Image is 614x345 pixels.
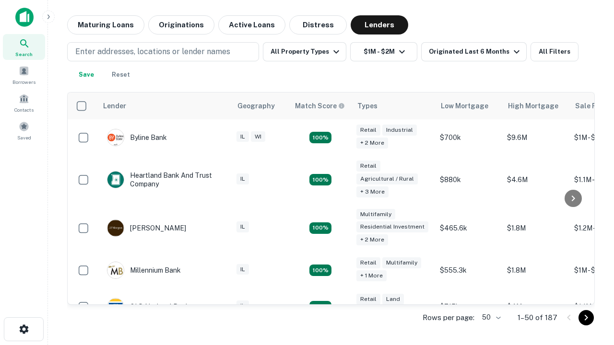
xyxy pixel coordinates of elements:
button: All Property Types [263,42,346,61]
div: [PERSON_NAME] [107,219,186,237]
button: $1M - $2M [350,42,417,61]
span: Search [15,50,33,58]
div: IL [236,173,249,184]
td: $4M [502,288,569,325]
button: Save your search to get updates of matches that match your search criteria. [71,65,102,84]
img: picture [107,299,124,315]
div: Millennium Bank [107,262,181,279]
div: Matching Properties: 27, hasApolloMatch: undefined [309,222,331,234]
button: Go to next page [579,310,594,325]
td: $715k [435,288,502,325]
div: Land [382,294,404,305]
button: Reset [106,65,136,84]
div: Retail [356,257,380,268]
div: + 2 more [356,138,388,149]
a: Contacts [3,90,45,115]
div: Industrial [382,125,417,136]
div: High Mortgage [508,100,558,112]
td: $700k [435,119,502,156]
div: Types [357,100,378,112]
div: 50 [478,310,502,324]
button: Lenders [351,15,408,34]
div: Agricultural / Rural [356,173,418,184]
th: High Mortgage [502,92,569,119]
td: $555.3k [435,252,502,288]
div: Multifamily [382,257,421,268]
th: Geography [232,92,289,119]
h6: Match Score [295,101,343,111]
td: $1.8M [502,252,569,288]
div: + 1 more [356,270,387,281]
th: Lender [97,92,232,119]
div: WI [251,131,265,142]
td: $1.8M [502,204,569,253]
img: picture [107,172,124,188]
th: Capitalize uses an advanced AI algorithm to match your search with the best lender. The match sco... [289,92,352,119]
button: Enter addresses, locations or lender names [67,42,259,61]
div: OLD National Bank [107,298,189,315]
td: $9.6M [502,119,569,156]
div: + 2 more [356,234,388,245]
button: Distress [289,15,347,34]
button: Originated Last 6 Months [421,42,527,61]
img: capitalize-icon.png [15,8,34,27]
div: Matching Properties: 21, hasApolloMatch: undefined [309,132,331,143]
td: $465.6k [435,204,502,253]
div: Capitalize uses an advanced AI algorithm to match your search with the best lender. The match sco... [295,101,345,111]
img: picture [107,220,124,236]
div: Lender [103,100,126,112]
div: Low Mortgage [441,100,488,112]
p: Enter addresses, locations or lender names [75,46,230,57]
div: Originated Last 6 Months [429,46,522,57]
div: IL [236,131,249,142]
div: Retail [356,125,380,136]
div: IL [236,300,249,311]
div: Residential Investment [356,221,428,232]
div: Retail [356,294,380,305]
button: Maturing Loans [67,15,144,34]
img: picture [107,262,124,278]
div: IL [236,264,249,275]
button: Active Loans [218,15,285,34]
p: Rows per page: [423,312,474,323]
div: Retail [356,161,380,172]
span: Borrowers [12,78,35,86]
span: Saved [17,134,31,141]
span: Contacts [14,106,34,114]
img: picture [107,129,124,146]
a: Search [3,34,45,60]
div: Multifamily [356,209,395,220]
div: Matching Properties: 16, hasApolloMatch: undefined [309,264,331,276]
div: Matching Properties: 18, hasApolloMatch: undefined [309,301,331,312]
button: Originations [148,15,214,34]
th: Types [352,92,435,119]
th: Low Mortgage [435,92,502,119]
a: Saved [3,117,45,143]
div: Heartland Bank And Trust Company [107,171,222,188]
td: $880k [435,156,502,204]
div: + 3 more [356,186,389,197]
div: Matching Properties: 17, hasApolloMatch: undefined [309,174,331,185]
iframe: Chat Widget [566,268,614,314]
div: Byline Bank [107,129,167,146]
button: All Filters [531,42,579,61]
a: Borrowers [3,62,45,88]
td: $4.6M [502,156,569,204]
div: Geography [237,100,275,112]
div: IL [236,221,249,232]
p: 1–50 of 187 [518,312,557,323]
